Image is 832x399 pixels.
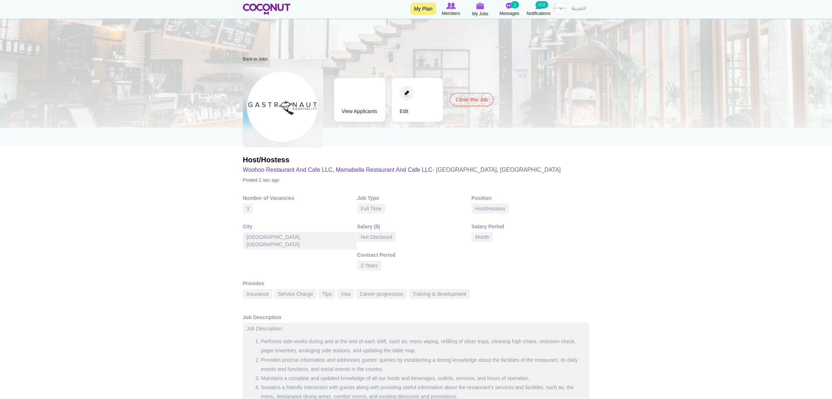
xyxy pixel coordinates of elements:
h3: - [GEOGRAPHIC_DATA], [GEOGRAPHIC_DATA] [243,165,561,175]
div: Training & development [409,289,470,299]
li: Maintains a complete and updated knowledge of all our foods and beverages, outlets, services, and... [261,374,585,383]
div: Month [472,232,493,242]
h2: Host/Hostess [243,155,561,165]
div: Insurance [243,289,272,299]
a: Back to Jobs [243,57,268,62]
img: Messages [506,3,513,9]
a: View Applicants [334,78,385,122]
div: Visa [337,289,354,299]
div: Provides [243,280,589,287]
img: Notifications [535,3,542,9]
a: Woohoo Restaurant and Cafe LLC, Mamabella Restaurant and Cafe LLC [243,167,433,173]
img: Home [243,4,291,15]
div: Job Description [243,314,589,321]
img: My Jobs [476,3,484,9]
div: Number of Vacancies [243,194,357,202]
a: Edit [392,78,443,122]
a: العربية [568,2,589,16]
small: 572 [535,1,548,8]
a: Messages Messages 1 [495,2,524,17]
span: Messages [499,10,519,17]
div: 2 Years [357,260,382,271]
span: My Jobs [472,10,488,18]
div: Salary ($) [357,223,472,230]
img: Browse Members [446,3,456,9]
span: Members [442,10,460,17]
div: Contract Period [357,251,472,259]
a: My Plan [410,3,436,15]
a: My Jobs My Jobs [466,2,495,18]
div: Position [472,194,586,202]
div: 3 [243,204,253,214]
li: Performs side-works during and at the end of each shift, such as; menu wiping, refilling of silve... [261,337,585,355]
div: Tips [318,289,335,299]
div: Job Type [357,194,472,202]
div: [GEOGRAPHIC_DATA], [GEOGRAPHIC_DATA] [243,232,357,249]
small: 1 [511,1,519,8]
div: Salary Period [472,223,586,230]
a: Close this Job [450,93,494,106]
a: Notifications Notifications 572 [524,2,553,17]
p: Job Description: [247,324,585,333]
div: City [243,223,357,230]
div: Career progression [356,289,407,299]
div: Service Charge [274,289,317,299]
div: Host/Hostess [472,204,509,214]
p: Posted 2 sec ago [243,175,561,185]
span: Notifications [527,10,550,17]
div: Full Time [357,204,385,214]
div: Not Disclosed [357,232,396,242]
a: Browse Members Members [437,2,466,17]
li: Provides precise information and addresses guests’ queries by establishing a strong knowledge abo... [261,356,585,374]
